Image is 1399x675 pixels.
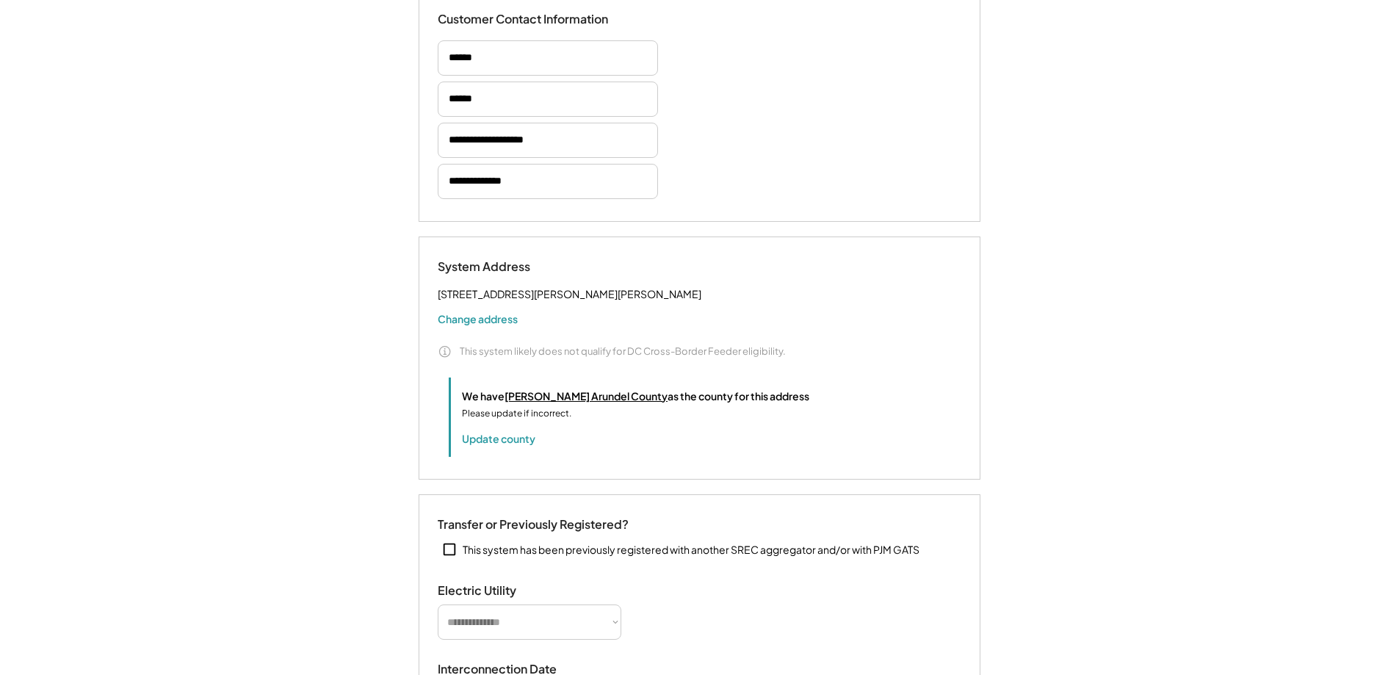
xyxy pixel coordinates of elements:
div: Please update if incorrect. [462,407,571,420]
div: Customer Contact Information [438,12,608,27]
u: [PERSON_NAME] Arundel County [505,389,668,403]
button: Change address [438,311,518,326]
div: This system has been previously registered with another SREC aggregator and/or with PJM GATS [463,543,919,557]
div: Transfer or Previously Registered? [438,517,629,533]
button: Update county [462,431,535,446]
div: We have as the county for this address [462,389,809,404]
div: Electric Utility [438,583,585,599]
div: This system likely does not qualify for DC Cross-Border Feeder eligibility. [460,344,786,358]
div: [STREET_ADDRESS][PERSON_NAME][PERSON_NAME] [438,285,701,303]
div: System Address [438,259,585,275]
